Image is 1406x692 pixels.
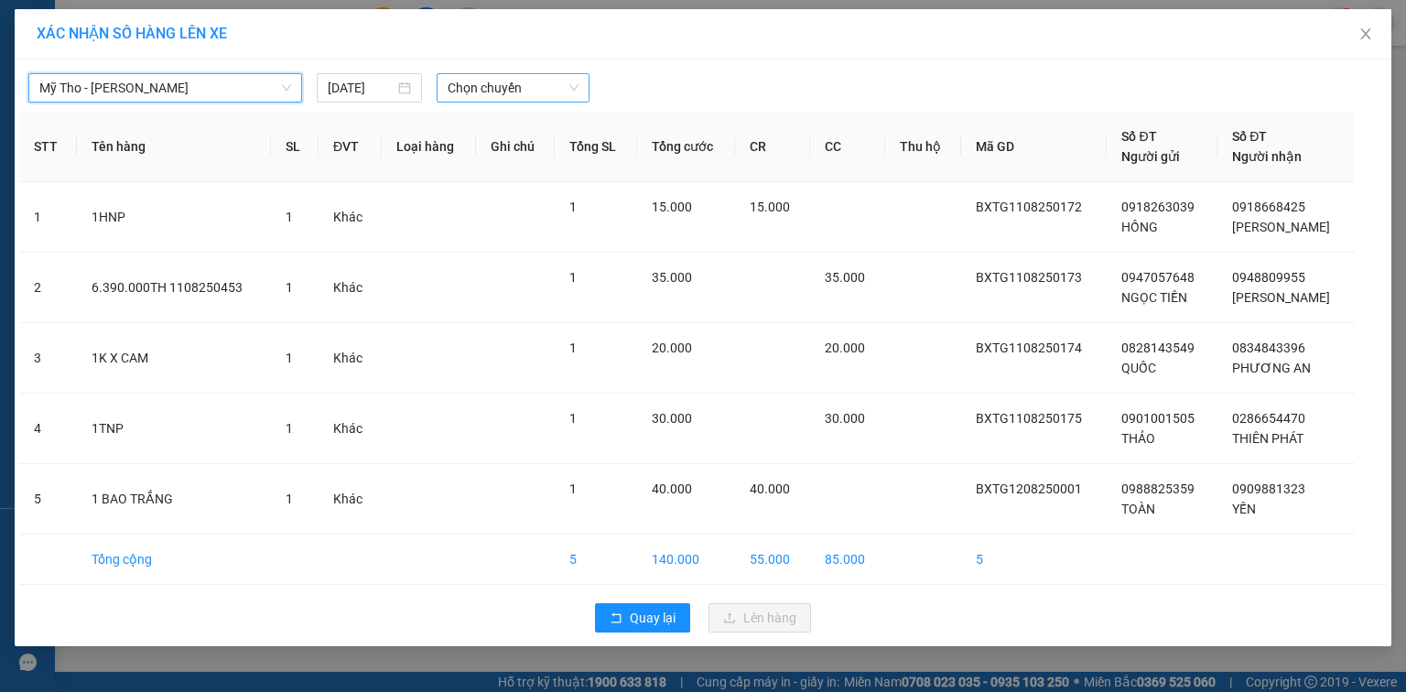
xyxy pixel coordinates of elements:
span: 0286654470 [1232,411,1305,426]
span: 0988825359 [1121,481,1195,496]
button: uploadLên hàng [708,603,811,633]
th: CC [810,112,885,182]
th: Mã GD [961,112,1108,182]
span: HỒNG [1121,220,1158,234]
td: 85.000 [810,535,885,585]
span: 0918263039 [1121,200,1195,214]
th: SL [271,112,319,182]
span: BXTG1108250174 [976,341,1082,355]
span: 0948809955 [1232,270,1305,285]
button: rollbackQuay lại [595,603,690,633]
th: Ghi chú [476,112,555,182]
td: Khác [319,323,382,394]
td: 1TNP [77,394,272,464]
th: ĐVT [319,112,382,182]
span: THẢO [1121,431,1155,446]
td: 5 [19,464,77,535]
span: NGỌC TIỀN [1121,290,1187,305]
input: 12/08/2025 [328,78,395,98]
span: 0918668425 [1232,200,1305,214]
span: YẾN [1232,502,1256,516]
span: Người nhận [1232,149,1302,164]
td: 3 [19,323,77,394]
span: 20.000 [825,341,865,355]
span: 35.000 [652,270,692,285]
td: 140.000 [637,535,735,585]
span: BXTG1108250173 [976,270,1082,285]
span: THIÊN PHÁT [1232,431,1303,446]
span: close [1358,27,1373,41]
span: 1 [286,421,293,436]
th: Loại hàng [382,112,476,182]
span: 1 [286,351,293,365]
th: STT [19,112,77,182]
span: 40.000 [750,481,790,496]
span: Người gửi [1121,149,1180,164]
td: 5 [961,535,1108,585]
span: BXTG1108250172 [976,200,1082,214]
span: 0909881323 [1232,481,1305,496]
span: 1 [569,270,577,285]
td: 55.000 [735,535,810,585]
td: Tổng cộng [77,535,272,585]
span: Chọn chuyến [448,74,579,102]
span: PHƯƠNG AN [1232,361,1311,375]
td: 4 [19,394,77,464]
span: 0828143549 [1121,341,1195,355]
span: 1 [286,210,293,224]
span: 1 [569,411,577,426]
th: Tổng SL [555,112,637,182]
span: 20.000 [652,341,692,355]
td: 1 BAO TRẮNG [77,464,272,535]
span: 30.000 [825,411,865,426]
span: 40.000 [652,481,692,496]
span: TOÀN [1121,502,1155,516]
span: 1 [569,481,577,496]
span: 15.000 [750,200,790,214]
th: Thu hộ [885,112,961,182]
td: 2 [19,253,77,323]
button: Close [1340,9,1391,60]
th: Tên hàng [77,112,272,182]
span: Quay lại [630,608,676,628]
td: Khác [319,394,382,464]
td: 1HNP [77,182,272,253]
span: 0834843396 [1232,341,1305,355]
td: 6.390.000TH 1108250453 [77,253,272,323]
span: 1 [286,280,293,295]
span: 1 [569,200,577,214]
span: Mỹ Tho - Hồ Chí Minh [39,74,291,102]
span: Số ĐT [1232,129,1267,144]
span: 15.000 [652,200,692,214]
span: Số ĐT [1121,129,1156,144]
th: Tổng cước [637,112,735,182]
span: 0901001505 [1121,411,1195,426]
td: Khác [319,182,382,253]
span: [PERSON_NAME] [1232,290,1330,305]
span: 30.000 [652,411,692,426]
span: [PERSON_NAME] [1232,220,1330,234]
span: 1 [569,341,577,355]
span: 35.000 [825,270,865,285]
span: BXTG1208250001 [976,481,1082,496]
span: XÁC NHẬN SỐ HÀNG LÊN XE [37,25,227,42]
span: rollback [610,611,622,626]
span: QUỐC [1121,361,1156,375]
span: 1 [286,492,293,506]
span: 0947057648 [1121,270,1195,285]
span: BXTG1108250175 [976,411,1082,426]
td: Khác [319,464,382,535]
td: Khác [319,253,382,323]
td: 5 [555,535,637,585]
td: 1 [19,182,77,253]
td: 1K X CAM [77,323,272,394]
th: CR [735,112,810,182]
